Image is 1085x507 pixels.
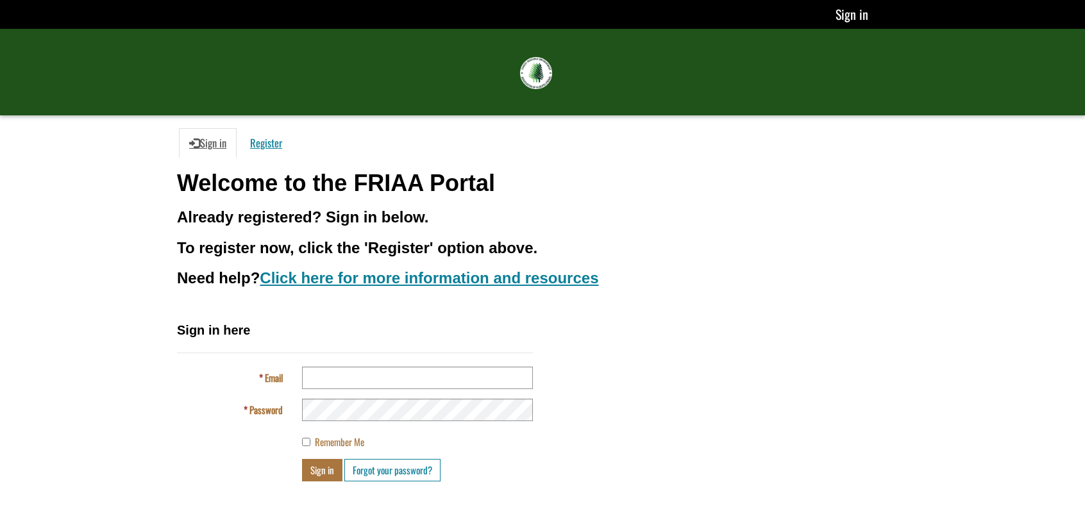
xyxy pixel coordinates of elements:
[177,270,908,287] h3: Need help?
[302,459,342,481] button: Sign in
[344,459,441,481] a: Forgot your password?
[177,240,908,256] h3: To register now, click the 'Register' option above.
[177,209,908,226] h3: Already registered? Sign in below.
[260,269,598,287] a: Click here for more information and resources
[249,403,283,417] span: Password
[265,370,283,385] span: Email
[836,4,868,24] a: Sign in
[302,438,310,446] input: Remember Me
[179,128,237,158] a: Sign in
[240,128,292,158] a: Register
[177,170,908,196] h1: Welcome to the FRIAA Portal
[315,435,364,449] span: Remember Me
[177,323,250,337] span: Sign in here
[520,57,552,89] img: FRIAA Submissions Portal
